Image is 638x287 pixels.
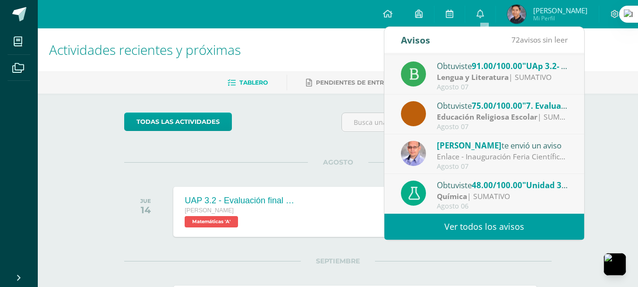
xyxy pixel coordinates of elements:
[437,99,568,112] div: Obtuviste en
[533,14,587,22] span: Mi Perfil
[301,257,375,265] span: SEPTIEMBRE
[437,139,568,151] div: te envió un aviso
[306,75,397,90] a: Pendientes de entrega
[511,35,568,45] span: avisos sin leer
[507,5,526,24] img: efe81ee60abbfe35d6bef446c11e5b36.png
[308,158,368,166] span: AGOSTO
[533,6,587,15] span: [PERSON_NAME]
[185,207,234,214] span: [PERSON_NAME]
[472,180,522,191] span: 48.00/100.00
[437,123,568,131] div: Agosto 07
[437,202,568,210] div: Agosto 06
[239,79,268,86] span: Tablero
[437,140,502,151] span: [PERSON_NAME]
[49,41,241,59] span: Actividades recientes y próximas
[342,113,551,131] input: Busca una actividad próxima aquí...
[437,191,467,201] strong: Química
[401,27,430,53] div: Avisos
[437,72,568,83] div: | SUMATIVO
[437,163,568,171] div: Agosto 07
[140,198,151,204] div: JUE
[437,112,537,122] strong: Educación Religiosa Escolar
[472,61,522,71] span: 91.00/100.00
[124,113,232,131] a: todas las Actividades
[437,179,568,191] div: Obtuviste en
[437,191,568,202] div: | SUMATIVO
[437,83,568,91] div: Agosto 07
[401,141,426,166] img: 636fc591f85668e7520e122fec75fd4f.png
[140,204,151,216] div: 14
[437,60,568,72] div: Obtuviste en
[185,196,298,206] div: UAP 3.2 - Evaluación final de unidad sobre algebra de matrices y matriz inversa
[472,100,522,111] span: 75.00/100.00
[437,151,568,162] div: Enlace - Inauguración Feria Científica UVG: Buenos días estimados estudiantes. Como recordarán, h...
[228,75,268,90] a: Tablero
[511,35,520,45] span: 72
[185,216,238,227] span: Matemáticas 'A'
[384,214,584,240] a: Ver todos los avisos
[316,79,397,86] span: Pendientes de entrega
[437,112,568,122] div: | SUMATIVO
[437,72,509,82] strong: Lengua y Literatura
